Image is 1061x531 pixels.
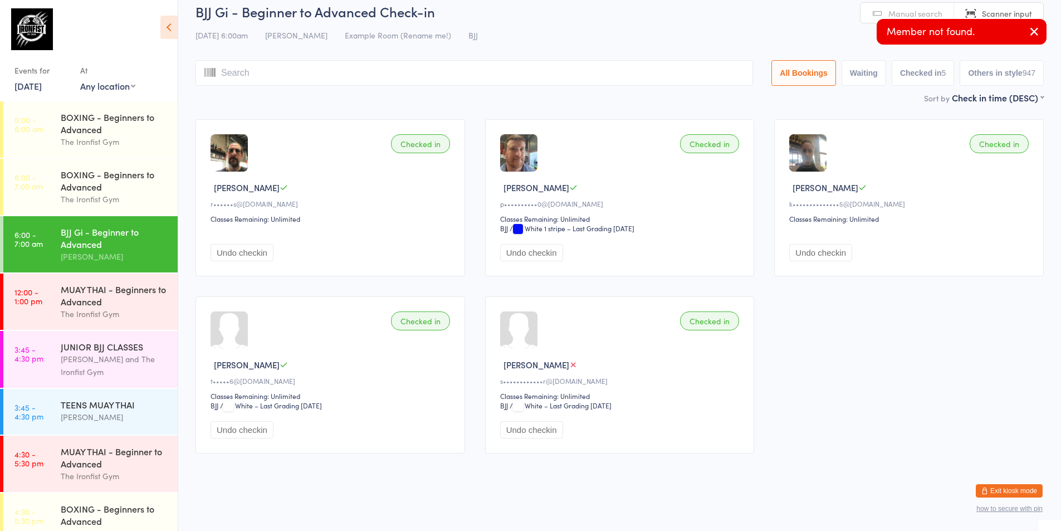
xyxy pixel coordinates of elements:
[61,193,168,206] div: The Ironfist Gym
[61,503,168,527] div: BOXING - Beginners to Advanced
[61,411,168,423] div: [PERSON_NAME]
[61,340,168,353] div: JUNIOR BJJ CLASSES
[195,30,248,41] span: [DATE] 6:00am
[500,421,563,439] button: Undo checkin
[195,2,1044,21] h2: BJJ Gi - Beginner to Advanced Check-in
[14,345,43,363] time: 3:45 - 4:30 pm
[970,134,1029,153] div: Checked in
[842,60,886,86] button: Waiting
[976,484,1043,498] button: Exit kiosk mode
[14,115,43,133] time: 5:00 - 6:00 am
[61,353,168,378] div: [PERSON_NAME] and The Ironfist Gym
[11,8,53,50] img: The Ironfist Gym
[211,376,453,386] div: t•••••6@[DOMAIN_NAME]
[14,230,43,248] time: 6:00 - 7:00 am
[214,359,280,371] span: [PERSON_NAME]
[924,92,950,104] label: Sort by
[14,173,43,191] time: 6:00 - 7:00 am
[500,134,537,172] img: image1712049436.png
[680,134,739,153] div: Checked in
[976,505,1043,513] button: how to secure with pin
[892,60,955,86] button: Checked in5
[771,60,836,86] button: All Bookings
[80,80,135,92] div: Any location
[211,134,248,172] img: image1685746445.png
[1023,69,1035,77] div: 947
[391,134,450,153] div: Checked in
[3,159,178,215] a: 6:00 -7:00 amBOXING - Beginners to AdvancedThe Ironfist Gym
[61,283,168,308] div: MUAY THAI - Beginners to Advanced
[503,182,569,193] span: [PERSON_NAME]
[61,470,168,483] div: The Ironfist Gym
[942,69,946,77] div: 5
[211,391,453,401] div: Classes Remaining: Unlimited
[61,445,168,470] div: MUAY THAI - Beginner to Advanced
[61,135,168,148] div: The Ironfist Gym
[211,199,453,208] div: r••••••s@[DOMAIN_NAME]
[195,60,753,86] input: Search
[503,359,569,371] span: [PERSON_NAME]
[14,450,43,467] time: 4:30 - 5:30 pm
[510,401,612,410] span: / White – Last Grading [DATE]
[14,61,69,80] div: Events for
[888,8,942,19] span: Manual search
[14,80,42,92] a: [DATE]
[214,182,280,193] span: [PERSON_NAME]
[468,30,478,41] span: BJJ
[220,401,322,410] span: / White – Last Grading [DATE]
[61,250,168,263] div: [PERSON_NAME]
[510,223,634,233] span: / White 1 stripe – Last Grading [DATE]
[61,398,168,411] div: TEENS MUAY THAI
[14,288,42,305] time: 12:00 - 1:00 pm
[3,274,178,330] a: 12:00 -1:00 pmMUAY THAI - Beginners to AdvancedThe Ironfist Gym
[952,91,1044,104] div: Check in time (DESC)
[789,214,1032,223] div: Classes Remaining: Unlimited
[789,134,827,172] img: image1710749499.png
[793,182,858,193] span: [PERSON_NAME]
[982,8,1032,19] span: Scanner input
[80,61,135,80] div: At
[211,244,273,261] button: Undo checkin
[211,401,218,410] div: BJJ
[3,436,178,492] a: 4:30 -5:30 pmMUAY THAI - Beginner to AdvancedThe Ironfist Gym
[500,214,743,223] div: Classes Remaining: Unlimited
[265,30,327,41] span: [PERSON_NAME]
[500,391,743,401] div: Classes Remaining: Unlimited
[789,244,852,261] button: Undo checkin
[61,168,168,193] div: BOXING - Beginners to Advanced
[211,421,273,439] button: Undo checkin
[345,30,451,41] span: Example Room (Rename me!)
[500,223,508,233] div: BJJ
[211,214,453,223] div: Classes Remaining: Unlimited
[3,216,178,272] a: 6:00 -7:00 amBJJ Gi - Beginner to Advanced[PERSON_NAME]
[391,311,450,330] div: Checked in
[789,199,1032,208] div: k••••••••••••••5@[DOMAIN_NAME]
[500,401,508,410] div: BJJ
[14,403,43,421] time: 3:45 - 4:30 pm
[500,244,563,261] button: Undo checkin
[3,101,178,158] a: 5:00 -6:00 amBOXING - Beginners to AdvancedThe Ironfist Gym
[61,308,168,320] div: The Ironfist Gym
[3,389,178,435] a: 3:45 -4:30 pmTEENS MUAY THAI[PERSON_NAME]
[877,19,1047,45] div: Member not found.
[61,111,168,135] div: BOXING - Beginners to Advanced
[61,226,168,250] div: BJJ Gi - Beginner to Advanced
[14,507,43,525] time: 4:30 - 5:30 pm
[680,311,739,330] div: Checked in
[960,60,1044,86] button: Others in style947
[3,331,178,388] a: 3:45 -4:30 pmJUNIOR BJJ CLASSES[PERSON_NAME] and The Ironfist Gym
[500,376,743,386] div: s••••••••••••r@[DOMAIN_NAME]
[500,199,743,208] div: p••••••••••0@[DOMAIN_NAME]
